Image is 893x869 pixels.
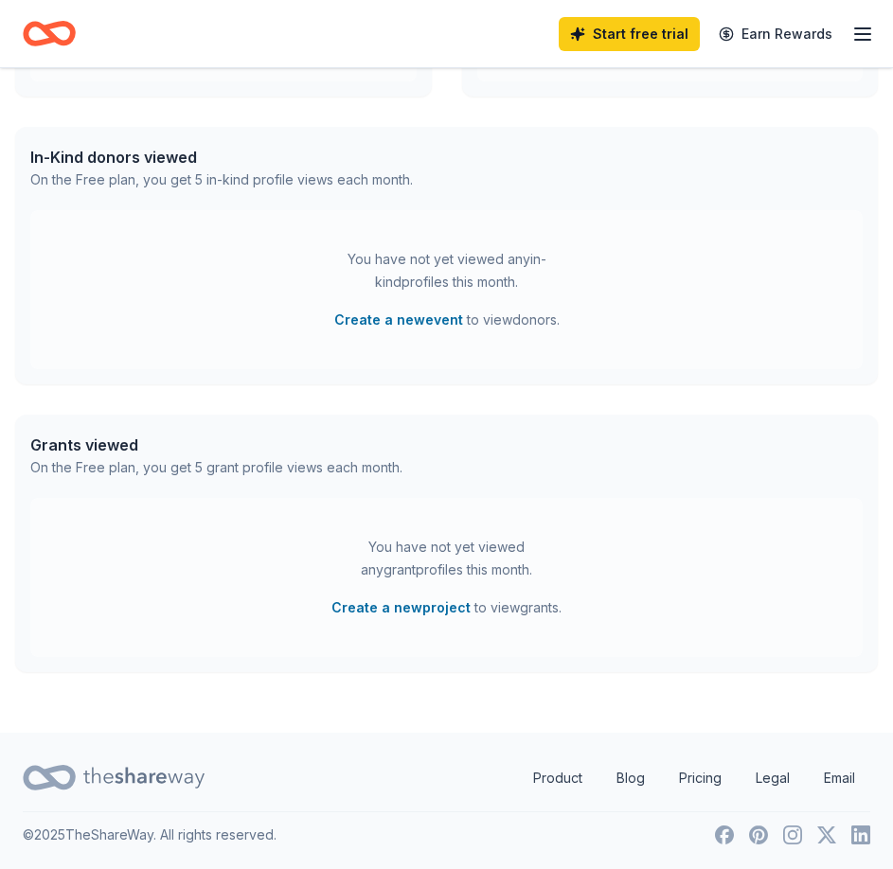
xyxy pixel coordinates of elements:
[30,168,413,191] div: On the Free plan, you get 5 in-kind profile views each month.
[329,248,565,293] div: You have not yet viewed any in-kind profiles this month.
[329,536,565,581] div: You have not yet viewed any grant profiles this month.
[30,456,402,479] div: On the Free plan, you get 5 grant profile views each month.
[707,17,844,51] a: Earn Rewards
[664,759,737,797] a: Pricing
[559,17,700,51] a: Start free trial
[331,596,562,619] span: to view grants .
[334,309,560,331] span: to view donors .
[30,146,413,168] div: In-Kind donors viewed
[30,434,402,456] div: Grants viewed
[23,824,277,846] p: © 2025 TheShareWay. All rights reserved.
[518,759,598,797] a: Product
[334,309,463,331] button: Create a newevent
[601,759,660,797] a: Blog
[741,759,805,797] a: Legal
[23,11,76,56] a: Home
[518,759,870,797] nav: quick links
[809,759,870,797] a: Email
[331,596,471,619] button: Create a newproject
